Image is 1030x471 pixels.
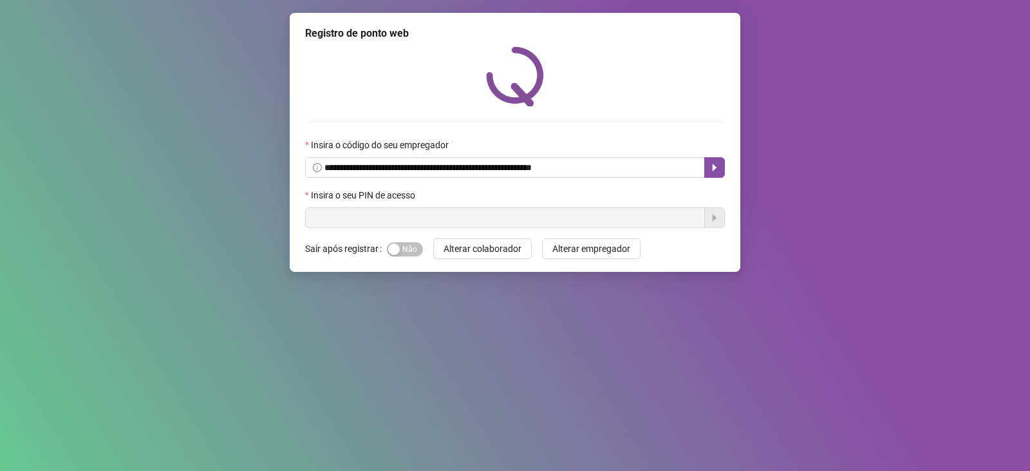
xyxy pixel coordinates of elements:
[444,242,521,256] span: Alterar colaborador
[552,242,630,256] span: Alterar empregador
[305,238,387,259] label: Sair após registrar
[305,138,457,152] label: Insira o código do seu empregador
[305,188,424,202] label: Insira o seu PIN de acesso
[542,238,641,259] button: Alterar empregador
[486,46,544,106] img: QRPoint
[433,238,532,259] button: Alterar colaborador
[709,162,720,173] span: caret-right
[305,26,725,41] div: Registro de ponto web
[313,163,322,172] span: info-circle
